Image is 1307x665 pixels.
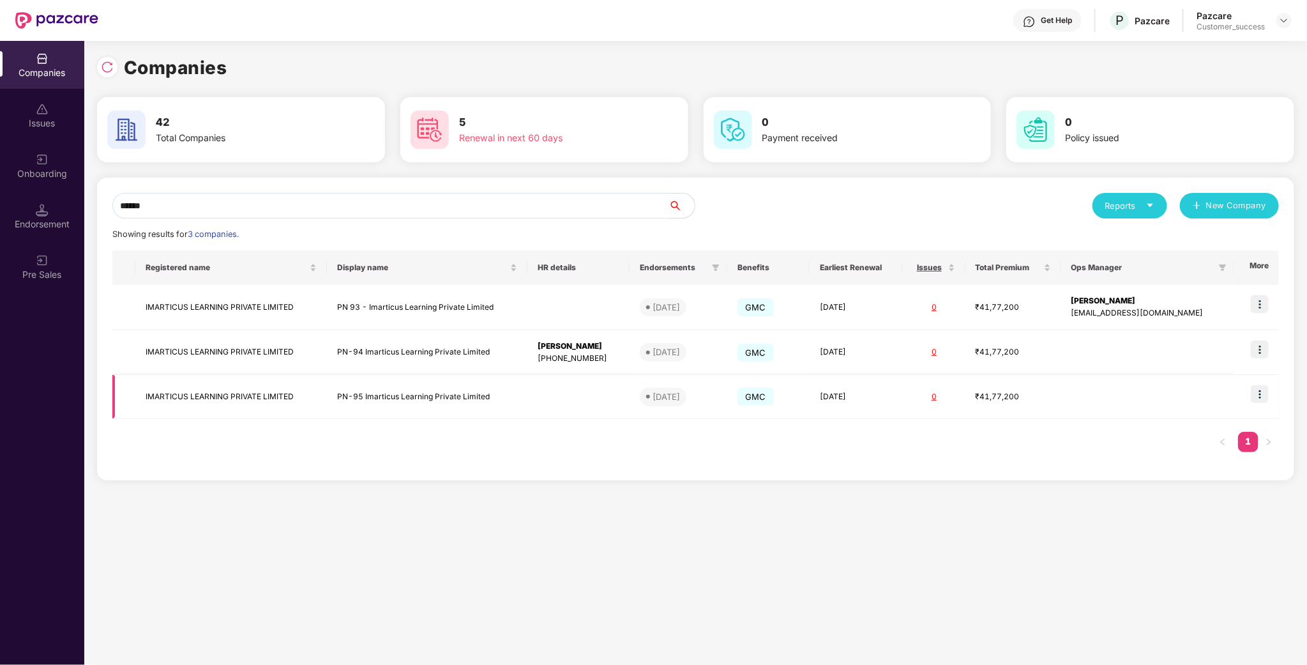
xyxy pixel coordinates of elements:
img: svg+xml;base64,PHN2ZyB4bWxucz0iaHR0cDovL3d3dy53My5vcmcvMjAwMC9zdmciIHdpZHRoPSI2MCIgaGVpZ2h0PSI2MC... [107,111,146,149]
div: ₹41,77,200 [976,302,1051,314]
img: icon [1251,385,1269,403]
div: [DATE] [653,346,680,358]
h1: Companies [124,54,227,82]
span: left [1219,438,1227,446]
td: PN-95 Imarticus Learning Private Limited [327,375,527,419]
img: svg+xml;base64,PHN2ZyB3aWR0aD0iMTQuNSIgaGVpZ2h0PSIxNC41IiB2aWV3Qm94PSIwIDAgMTYgMTYiIGZpbGw9Im5vbm... [36,204,49,217]
span: caret-down [1146,201,1154,210]
th: Benefits [727,250,810,285]
span: 3 companies. [188,229,239,239]
img: icon [1251,340,1269,358]
div: Policy issued [1065,131,1240,145]
div: [PHONE_NUMBER] [538,353,619,365]
span: Issues [913,263,946,273]
div: [PERSON_NAME] [1071,295,1224,307]
th: Registered name [135,250,326,285]
span: filter [1216,260,1229,275]
div: Pazcare [1135,15,1170,27]
img: svg+xml;base64,PHN2ZyBpZD0iSXNzdWVzX2Rpc2FibGVkIiB4bWxucz0iaHR0cDovL3d3dy53My5vcmcvMjAwMC9zdmciIH... [36,103,49,116]
td: PN-94 Imarticus Learning Private Limited [327,330,527,376]
td: [DATE] [810,285,903,330]
div: ₹41,77,200 [976,391,1051,403]
th: Display name [327,250,527,285]
button: left [1213,432,1233,452]
span: New Company [1206,199,1267,212]
h3: 42 [156,114,331,131]
img: svg+xml;base64,PHN2ZyBpZD0iSGVscC0zMngzMiIgeG1sbnM9Imh0dHA6Ly93d3cudzMub3JnLzIwMDAvc3ZnIiB3aWR0aD... [1023,15,1036,28]
th: HR details [527,250,630,285]
span: Showing results for [112,229,239,239]
img: icon [1251,295,1269,313]
span: Registered name [146,263,306,273]
span: P [1115,13,1124,28]
td: [DATE] [810,330,903,376]
div: 0 [913,302,955,314]
span: plus [1193,201,1201,211]
td: IMARTICUS LEARNING PRIVATE LIMITED [135,330,326,376]
div: Reports [1105,199,1154,212]
span: search [669,201,695,211]
div: 0 [913,346,955,358]
span: right [1265,438,1273,446]
th: Issues [903,250,965,285]
h3: 5 [459,114,634,131]
button: plusNew Company [1180,193,1279,218]
img: svg+xml;base64,PHN2ZyB3aWR0aD0iMjAiIGhlaWdodD0iMjAiIHZpZXdCb3g9IjAgMCAyMCAyMCIgZmlsbD0ibm9uZSIgeG... [36,254,49,267]
div: Customer_success [1197,22,1265,32]
div: Renewal in next 60 days [459,131,634,145]
div: [EMAIL_ADDRESS][DOMAIN_NAME] [1071,307,1224,319]
div: [PERSON_NAME] [538,340,619,353]
span: filter [712,264,720,271]
li: Next Page [1258,432,1279,452]
img: svg+xml;base64,PHN2ZyB4bWxucz0iaHR0cDovL3d3dy53My5vcmcvMjAwMC9zdmciIHdpZHRoPSI2MCIgaGVpZ2h0PSI2MC... [714,111,752,149]
div: Payment received [762,131,937,145]
div: [DATE] [653,301,680,314]
td: IMARTICUS LEARNING PRIVATE LIMITED [135,285,326,330]
li: 1 [1238,432,1258,452]
th: Total Premium [965,250,1061,285]
img: New Pazcare Logo [15,12,98,29]
img: svg+xml;base64,PHN2ZyB4bWxucz0iaHR0cDovL3d3dy53My5vcmcvMjAwMC9zdmciIHdpZHRoPSI2MCIgaGVpZ2h0PSI2MC... [411,111,449,149]
td: IMARTICUS LEARNING PRIVATE LIMITED [135,375,326,419]
span: GMC [737,388,774,406]
span: filter [709,260,722,275]
h3: 0 [762,114,937,131]
span: Endorsements [640,263,707,273]
div: [DATE] [653,390,680,403]
img: svg+xml;base64,PHN2ZyBpZD0iUmVsb2FkLTMyeDMyIiB4bWxucz0iaHR0cDovL3d3dy53My5vcmcvMjAwMC9zdmciIHdpZH... [101,61,114,73]
a: 1 [1238,432,1258,451]
button: right [1258,432,1279,452]
span: Total Premium [976,263,1041,273]
th: More [1234,250,1279,285]
span: GMC [737,344,774,362]
img: svg+xml;base64,PHN2ZyBpZD0iQ29tcGFuaWVzIiB4bWxucz0iaHR0cDovL3d3dy53My5vcmcvMjAwMC9zdmciIHdpZHRoPS... [36,52,49,65]
span: GMC [737,298,774,316]
div: 0 [913,391,955,403]
img: svg+xml;base64,PHN2ZyBpZD0iRHJvcGRvd24tMzJ4MzIiIHhtbG5zPSJodHRwOi8vd3d3LnczLm9yZy8yMDAwL3N2ZyIgd2... [1279,15,1289,26]
img: svg+xml;base64,PHN2ZyB3aWR0aD0iMjAiIGhlaWdodD0iMjAiIHZpZXdCb3g9IjAgMCAyMCAyMCIgZmlsbD0ibm9uZSIgeG... [36,153,49,166]
div: ₹41,77,200 [976,346,1051,358]
div: Total Companies [156,131,331,145]
img: svg+xml;base64,PHN2ZyB4bWxucz0iaHR0cDovL3d3dy53My5vcmcvMjAwMC9zdmciIHdpZHRoPSI2MCIgaGVpZ2h0PSI2MC... [1016,111,1055,149]
button: search [669,193,695,218]
span: Ops Manager [1071,263,1214,273]
span: filter [1219,264,1227,271]
div: Pazcare [1197,10,1265,22]
h3: 0 [1065,114,1240,131]
li: Previous Page [1213,432,1233,452]
td: [DATE] [810,375,903,419]
td: PN 93 - Imarticus Learning Private Limited [327,285,527,330]
th: Earliest Renewal [810,250,903,285]
span: Display name [337,263,508,273]
div: Get Help [1041,15,1072,26]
